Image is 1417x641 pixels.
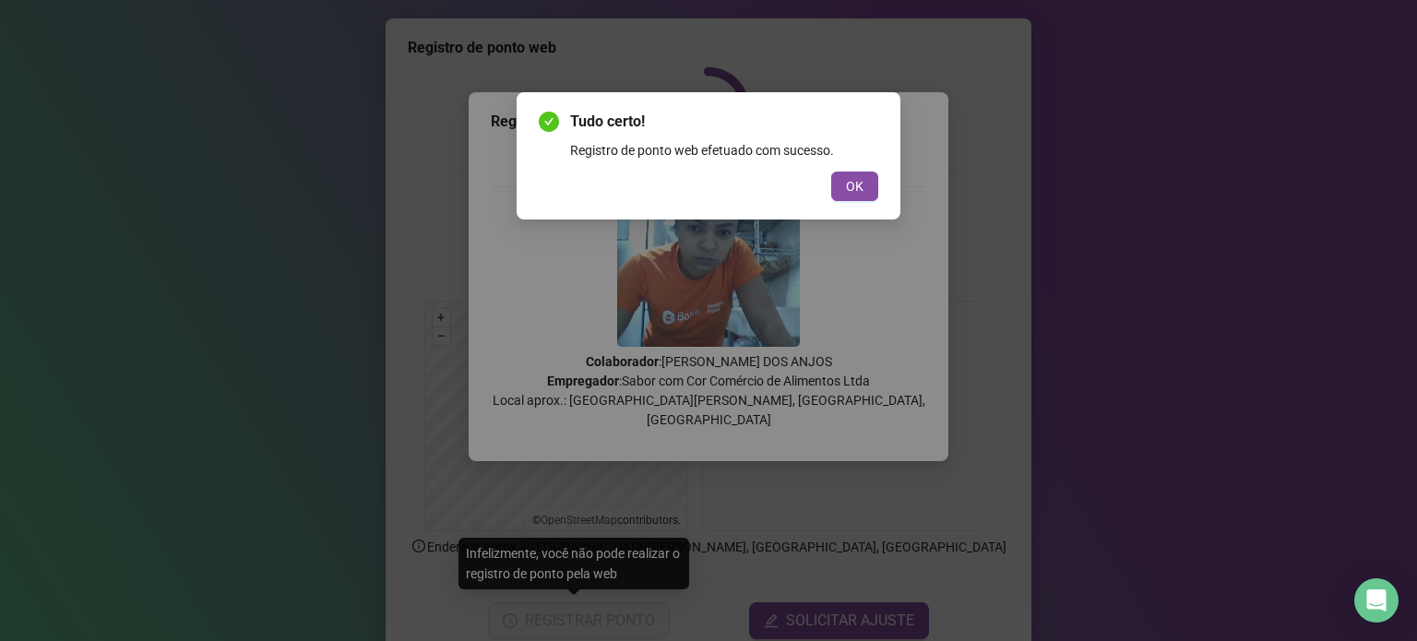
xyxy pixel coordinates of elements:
[539,112,559,132] span: check-circle
[570,111,878,133] span: Tudo certo!
[846,176,863,196] span: OK
[1354,578,1399,623] div: Open Intercom Messenger
[831,172,878,201] button: OK
[570,140,878,160] div: Registro de ponto web efetuado com sucesso.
